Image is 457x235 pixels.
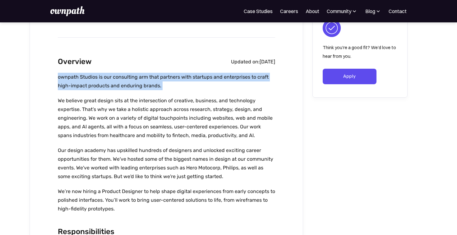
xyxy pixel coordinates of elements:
[327,7,358,15] div: Community
[244,7,273,15] a: Case Studies
[58,187,275,213] p: We’re now hiring a Product Designer to help shape digital experiences from early concepts to poli...
[260,59,275,65] div: [DATE]
[58,73,275,90] p: ownpath Studios is our consulting arm that partners with startups and enterprises to craft high-i...
[306,7,319,15] a: About
[365,7,381,15] div: Blog
[58,56,92,68] h2: Overview
[323,43,397,61] p: Think you're a good fit? We'd love to hear from you.
[365,7,375,15] div: Blog
[389,7,407,15] a: Contact
[58,146,275,181] p: Our design academy has upskilled hundreds of designers and unlocked exciting career opportunities...
[231,59,260,65] div: Updated on:
[58,96,275,140] p: We believe great design sits at the intersection of creative, business, and technology expertise....
[280,7,298,15] a: Careers
[327,7,351,15] div: Community
[323,69,376,84] a: Apply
